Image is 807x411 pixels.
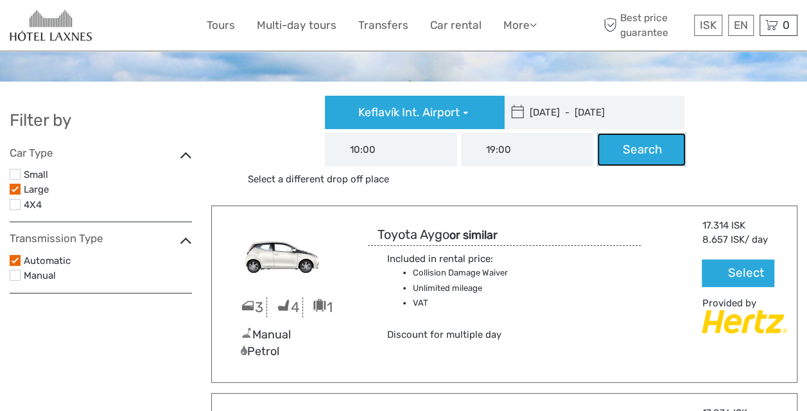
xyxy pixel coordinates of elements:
[325,133,457,166] input: Pick up time
[600,11,691,39] span: Best price guarantee
[461,133,593,166] input: Drop off time
[781,19,792,31] span: 0
[10,232,192,245] h4: Transmission Type
[702,310,787,333] img: Hertz_Car_Rental.png
[702,219,787,232] div: 17.314 ISK
[303,297,339,317] div: 1
[257,16,336,35] a: Multi-day tours
[505,96,678,129] input: Choose a pickup and return date
[413,281,537,295] li: Unlimited mileage
[24,182,192,198] label: Large
[702,297,787,310] div: Provided by
[10,146,192,159] h4: Car Type
[702,234,744,245] span: 8.657 ISK
[702,233,774,247] div: / day
[18,22,145,33] p: We're away right now. Please check back later!
[231,327,339,360] div: Manual Petrol
[148,20,163,35] button: Open LiveChat chat widget
[10,10,92,41] img: 654-caa16477-354d-4e52-8030-f64145add61e_logo_small.jpg
[377,227,504,243] h3: Toyota Aygo
[24,268,192,284] label: Manual
[221,219,349,290] img: MBMN2.png
[597,133,686,166] button: Search
[325,96,505,129] button: Keflavík Int. Airport
[430,16,482,35] a: Car rental
[24,167,192,184] label: Small
[24,197,192,214] label: 4X4
[358,16,408,35] a: Transfers
[387,253,493,265] span: Included in rental price:
[231,297,267,317] div: 3
[700,19,716,31] span: ISK
[413,296,537,310] li: VAT
[387,329,501,340] span: Discount for multiple day
[413,266,537,280] li: Collision Damage Waiver
[449,228,498,242] strong: or similar
[207,16,235,35] a: Tours
[728,15,754,36] div: EN
[503,16,537,35] a: More
[243,173,394,186] a: Select a different drop off place
[267,297,303,317] div: 4
[702,259,774,287] button: Select
[358,105,460,119] span: Keflavík Int. Airport
[10,110,192,131] h2: Filter by
[24,253,192,270] label: Automatic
